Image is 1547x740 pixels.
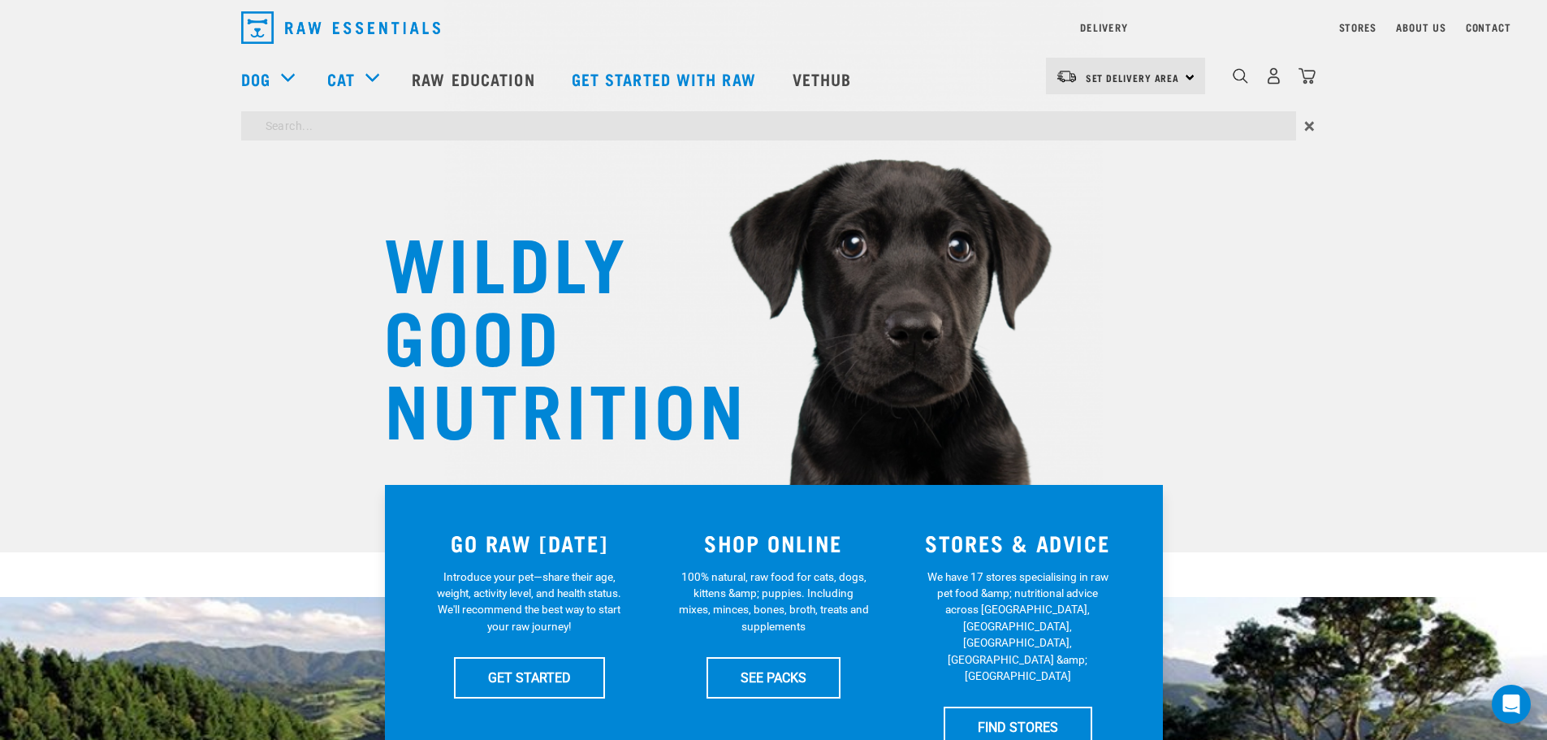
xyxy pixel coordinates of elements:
a: Cat [327,67,355,91]
p: Introduce your pet—share their age, weight, activity level, and health status. We'll recommend th... [434,569,624,635]
h3: SHOP ONLINE [661,530,886,556]
span: Set Delivery Area [1086,75,1180,80]
img: van-moving.png [1056,69,1078,84]
a: About Us [1396,24,1445,30]
img: home-icon-1@2x.png [1233,68,1248,84]
a: Raw Education [395,46,555,111]
nav: dropdown navigation [228,5,1320,50]
img: home-icon@2x.png [1299,67,1316,84]
h3: STORES & ADVICE [905,530,1130,556]
h1: WILDLY GOOD NUTRITION [384,223,709,443]
a: Vethub [776,46,872,111]
a: Dog [241,67,270,91]
a: Get started with Raw [555,46,776,111]
h3: GO RAW [DATE] [417,530,642,556]
a: GET STARTED [454,657,605,698]
img: user.png [1265,67,1282,84]
img: Raw Essentials Logo [241,11,440,44]
p: We have 17 stores specialising in raw pet food &amp; nutritional advice across [GEOGRAPHIC_DATA],... [923,569,1113,685]
input: Search... [241,111,1296,141]
span: × [1304,111,1315,141]
a: Contact [1466,24,1511,30]
a: Stores [1339,24,1377,30]
p: 100% natural, raw food for cats, dogs, kittens &amp; puppies. Including mixes, minces, bones, bro... [678,569,869,635]
a: SEE PACKS [707,657,840,698]
div: Open Intercom Messenger [1492,685,1531,724]
a: Delivery [1080,24,1127,30]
